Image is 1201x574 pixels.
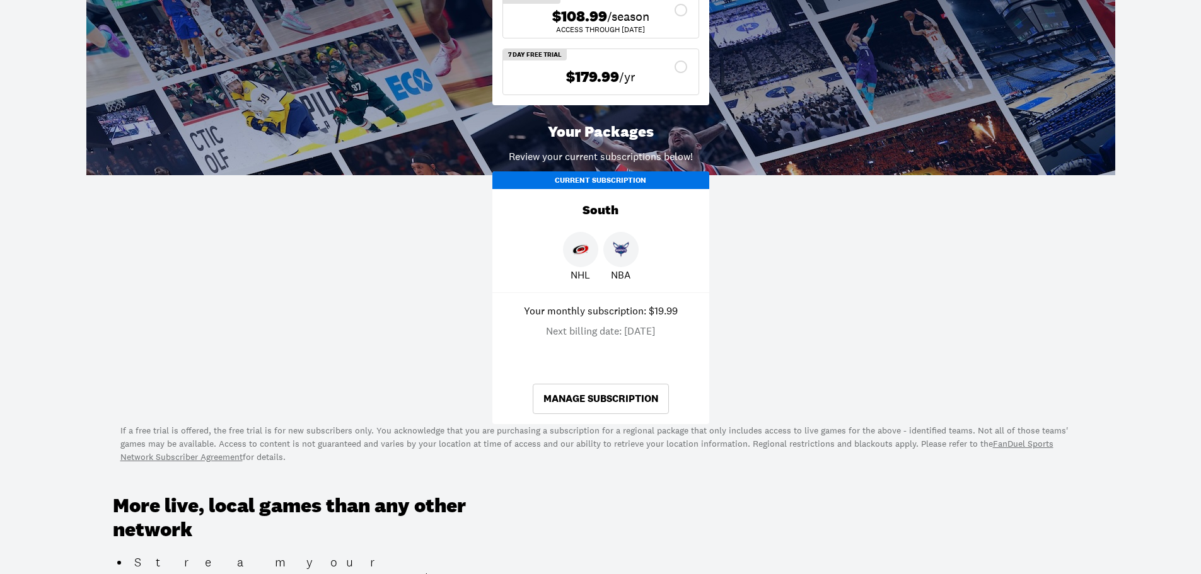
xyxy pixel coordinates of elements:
[548,123,654,141] p: Your Packages
[513,26,688,33] div: ACCESS THROUGH [DATE]
[492,189,709,232] div: South
[571,267,590,282] p: NHL
[619,68,635,86] span: /yr
[509,149,693,164] p: Review your current subscriptions below!
[611,267,630,282] p: NBA
[533,384,669,414] a: Manage Subscription
[120,424,1081,464] p: If a free trial is offered, the free trial is for new subscribers only. You acknowledge that you ...
[607,8,649,25] span: /season
[613,241,629,258] img: Hornets
[566,68,619,86] span: $179.99
[113,494,523,542] h3: More live, local games than any other network
[546,323,655,338] p: Next billing date: [DATE]
[524,303,678,318] p: Your monthly subscription: $19.99
[492,171,709,189] div: Current Subscription
[572,241,589,258] img: Hurricanes
[503,49,567,60] div: 7 Day Free Trial
[552,8,607,26] span: $108.99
